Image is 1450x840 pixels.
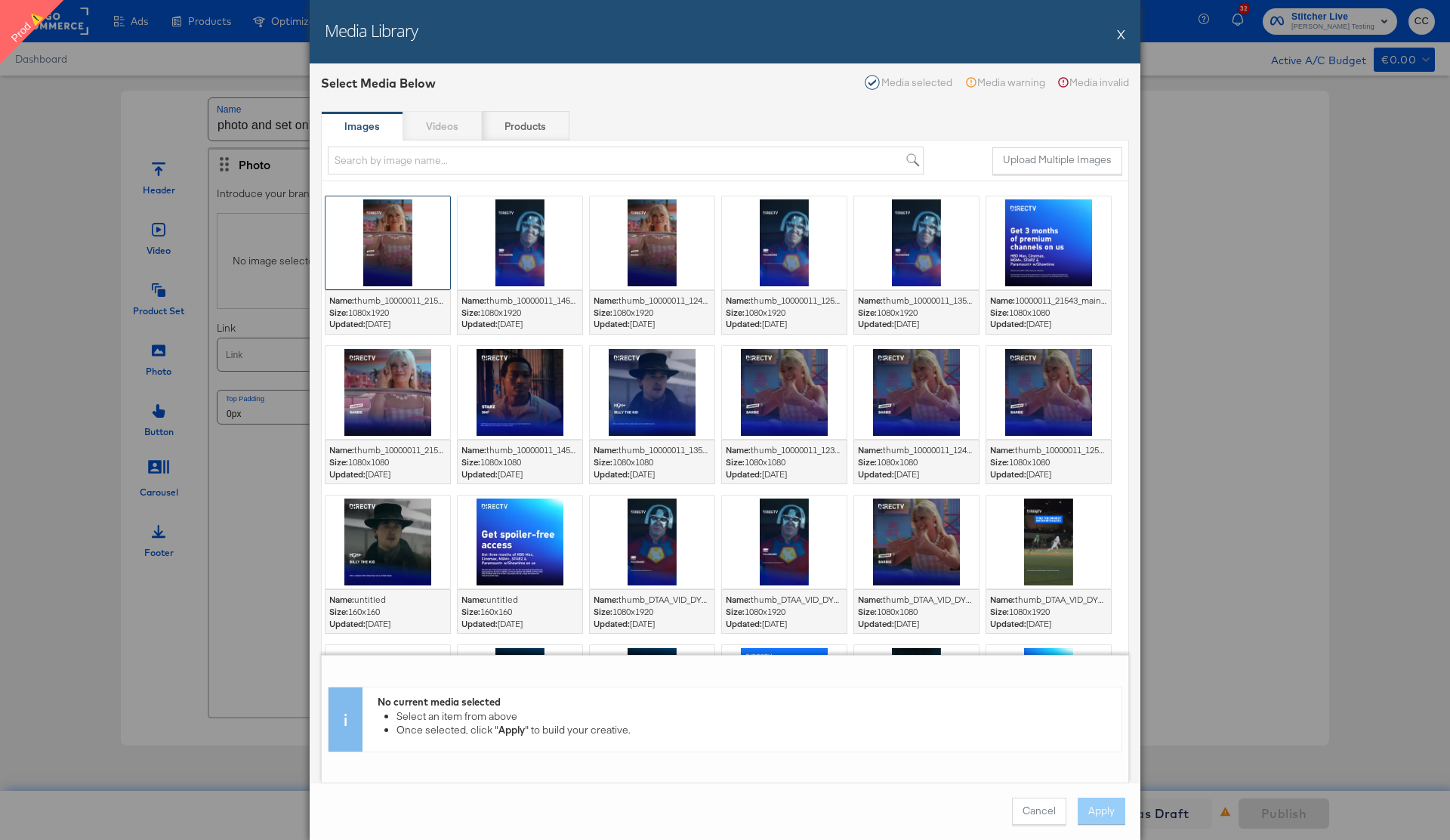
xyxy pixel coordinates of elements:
div: Media warning [965,75,1045,90]
div: 1080 x 1920 [726,307,843,319]
div: 1080 x 1080 [990,307,1107,319]
strong: Size: [990,606,1009,617]
span: [DATE] [461,318,578,330]
span: thumb_10000011_12435_meta_facebook_video.mp4.png [883,444,1103,456]
strong: Apply [498,723,525,737]
strong: Name: [858,594,883,605]
span: thumb_10000011_13524_reels_instagram_video_vertical.mp4.png [883,295,1140,306]
div: 1080 x 1080 [329,456,446,468]
span: thumb_10000011_13524_meta_facebook_video.mp4.png [619,444,839,456]
strong: Updated: [329,318,366,329]
span: [DATE] [990,318,1107,330]
strong: Updated: [329,618,366,629]
span: [DATE] [726,468,843,480]
strong: Name: [461,444,486,456]
span: [DATE] [329,318,446,330]
strong: Size: [329,307,348,318]
span: [DATE] [858,468,975,480]
strong: Updated: [726,618,762,629]
strong: Name: [990,444,1015,456]
strong: Name: [461,295,486,306]
strong: Size: [329,606,348,617]
strong: Size: [858,606,877,617]
span: [DATE] [990,468,1107,480]
strong: Name: [726,295,751,306]
strong: Size: [858,307,877,318]
strong: Name: [329,594,354,605]
span: [DATE] [726,318,843,330]
strong: Updated: [594,468,630,480]
strong: Name: [329,295,354,306]
div: 1080 x 1920 [594,307,711,319]
span: thumb_DTAA_VID_DYN_ENG_25Q3SQ3Favv2001-01-001_100125_Movies-and-Shows_NA_In Feed Video_META..png_105 [883,594,1347,605]
div: 1080 x 1080 [858,456,975,468]
span: [DATE] [594,318,711,330]
strong: Images [344,119,380,134]
span: thumb_10000011_14532_reels_instagram_video_vertical.mp4.png [486,295,743,306]
strong: Size: [594,606,612,617]
strong: Size: [461,307,480,318]
span: thumb_10000011_12534_reels_instagram_video_vertical.mp4.png [751,295,1007,306]
strong: Updated: [990,318,1026,329]
span: [DATE] [329,618,446,630]
div: Media selected [865,75,952,90]
strong: Updated: [990,618,1026,629]
span: untitled [486,594,518,605]
span: thumb_10000011_12435_reels_instagram_video_vertical.mp4.png [619,295,875,306]
span: [DATE] [329,468,446,480]
div: Media invalid [1057,75,1129,90]
span: 10000011_21543_main_image_image.png [1015,295,1176,306]
div: 1080 x 1920 [329,307,446,319]
strong: Updated: [594,618,630,629]
strong: Size: [726,456,745,468]
div: 1080 x 1080 [461,456,578,468]
div: 1080 x 1080 [594,456,711,468]
span: [DATE] [726,618,843,630]
strong: Size: [329,456,348,468]
strong: Name: [594,594,619,605]
strong: Name: [726,594,751,605]
strong: Name: [726,444,751,456]
span: [DATE] [461,618,578,630]
strong: Name: [329,444,354,456]
strong: Size: [594,307,612,318]
button: Cancel [1012,798,1066,825]
strong: Size: [594,456,612,468]
div: Select Media Below [321,75,436,92]
strong: Updated: [990,468,1026,480]
strong: Updated: [329,468,366,480]
div: 160 x 160 [461,606,578,618]
div: No current media selected [378,695,1114,709]
strong: Name: [461,594,486,605]
span: [DATE] [858,318,975,330]
span: [DATE] [594,618,711,630]
div: 1080 x 1080 [990,456,1107,468]
span: thumb_DTAA_VID_DYN_ENG_25Q3SQ3Favv2001-01-001_100125_Movies-and-Shows_NA_Stories Video_META.mp4.png [619,594,1081,605]
div: 1080 x 1920 [726,606,843,618]
span: [DATE] [990,618,1107,630]
strong: Name: [990,295,1015,306]
strong: Updated: [461,318,498,329]
strong: Size: [461,606,480,617]
li: Select an item from above [396,709,1114,723]
input: Search by image name... [328,147,924,174]
strong: Size: [726,307,745,318]
strong: Size: [858,456,877,468]
div: 1080 x 1920 [858,307,975,319]
strong: Name: [594,444,619,456]
strong: Updated: [858,618,894,629]
span: [DATE] [858,618,975,630]
span: thumb_DTAA_VID_DYN_ENG_25Q3SQ3Favv2001-01-001_100125_Movies-and-Shows_NA_Reels_META.mp4.png [751,594,1182,605]
span: thumb_10000011_12354_meta_facebook_video.mp4.png [751,444,971,456]
button: X [1117,19,1125,49]
span: thumb_10000011_21543_meta_facebook_video.mp4.png [354,444,575,456]
span: [DATE] [461,468,578,480]
strong: Updated: [858,468,894,480]
strong: Updated: [594,318,630,329]
span: thumb_10000011_21543_reels_instagram_video_vertical.mp4.png [354,295,611,306]
span: [DATE] [594,468,711,480]
strong: Size: [990,307,1009,318]
div: 1080 x 1920 [461,307,578,319]
h2: Media Library [325,19,418,42]
strong: Size: [990,456,1009,468]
